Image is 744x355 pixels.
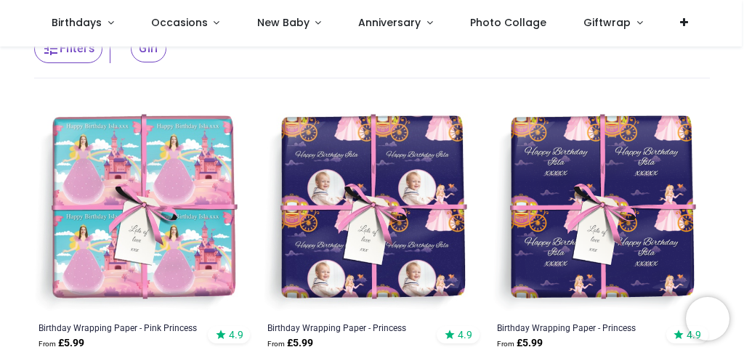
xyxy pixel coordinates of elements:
[583,15,631,30] span: Giftwrap
[470,15,546,30] span: Photo Collage
[34,100,251,317] img: Personalised Birthday Wrapping Paper - Pink Princess - Upload 1 Photo & Name
[34,34,102,63] button: Filters
[151,15,208,30] span: Occasions
[39,336,84,351] strong: £ 5.99
[497,340,514,348] span: From
[131,35,166,62] span: Girl
[267,336,313,351] strong: £ 5.99
[267,340,285,348] span: From
[358,15,421,30] span: Anniversary
[497,322,664,333] a: Birthday Wrapping Paper - Princess Carriage
[52,15,102,30] span: Birthdays
[263,100,480,317] img: Personalised Birthday Wrapping Paper - Princess Carriage - Upload 1 Photo & Text
[39,340,56,348] span: From
[229,328,243,341] span: 4.9
[257,15,310,30] span: New Baby
[458,328,472,341] span: 4.9
[686,297,729,340] iframe: Brevo live chat
[493,100,710,317] img: Personalised Birthday Wrapping Paper - Princess Carriage - Add Text
[39,322,206,333] a: Birthday Wrapping Paper - Pink Princess
[497,336,543,351] strong: £ 5.99
[267,322,434,333] a: Birthday Wrapping Paper - Princess Carriage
